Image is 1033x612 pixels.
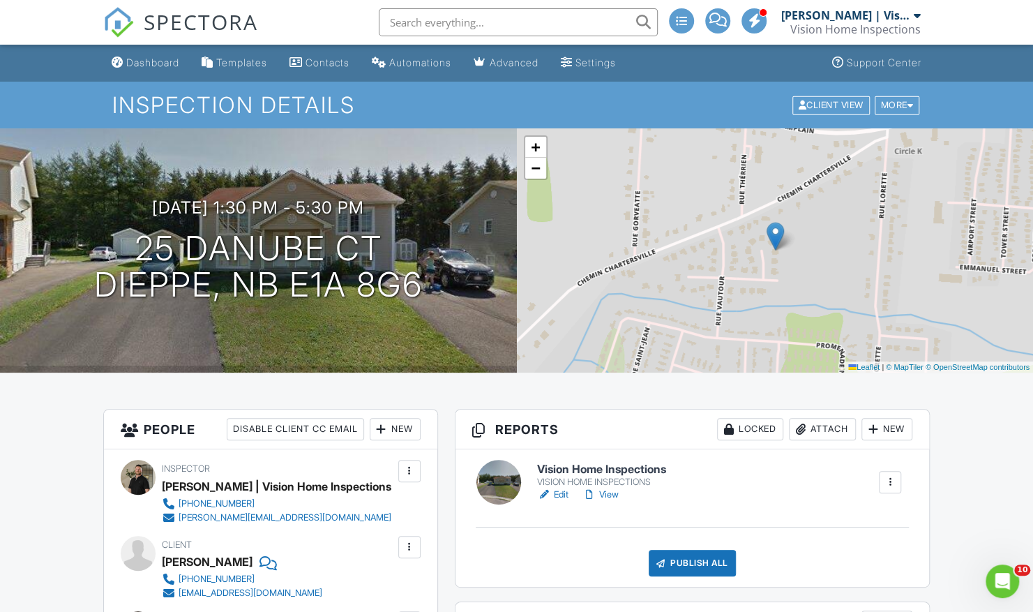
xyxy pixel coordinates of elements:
[106,50,185,76] a: Dashboard
[162,539,192,550] span: Client
[1014,565,1030,576] span: 10
[216,57,267,68] div: Templates
[926,363,1030,371] a: © OpenStreetMap contributors
[162,476,391,497] div: [PERSON_NAME] | Vision Home Inspections
[649,550,736,576] div: Publish All
[537,488,568,502] a: Edit
[789,418,856,440] div: Attach
[525,158,546,179] a: Zoom out
[162,463,210,474] span: Inspector
[875,96,920,114] div: More
[103,19,258,48] a: SPECTORA
[531,138,540,156] span: +
[781,8,910,22] div: [PERSON_NAME] | Vision Home Inspections
[227,418,364,440] div: Disable Client CC Email
[389,57,451,68] div: Automations
[525,137,546,158] a: Zoom in
[306,57,349,68] div: Contacts
[886,363,923,371] a: © MapTiler
[179,574,255,585] div: [PHONE_NUMBER]
[468,50,544,76] a: Advanced
[126,57,179,68] div: Dashboard
[790,22,921,36] div: Vision Home Inspections
[94,230,423,304] h1: 25 Danube Ct Dieppe, NB E1A 8G6
[162,497,391,511] a: [PHONE_NUMBER]
[196,50,273,76] a: Templates
[179,588,322,599] div: [EMAIL_ADDRESS][DOMAIN_NAME]
[537,477,666,488] div: VISION HOME INSPECTIONS
[162,572,322,586] a: [PHONE_NUMBER]
[103,7,134,38] img: The Best Home Inspection Software - Spectora
[848,363,880,371] a: Leaflet
[284,50,355,76] a: Contacts
[986,565,1019,598] iframe: Intercom live chat
[162,586,322,600] a: [EMAIL_ADDRESS][DOMAIN_NAME]
[104,410,437,449] h3: People
[582,488,619,502] a: View
[162,551,252,572] div: [PERSON_NAME]
[575,57,616,68] div: Settings
[490,57,538,68] div: Advanced
[827,50,927,76] a: Support Center
[791,99,873,110] a: Client View
[882,363,884,371] span: |
[555,50,621,76] a: Settings
[717,418,783,440] div: Locked
[767,222,784,251] img: Marker
[847,57,921,68] div: Support Center
[379,8,658,36] input: Search everything...
[531,159,540,177] span: −
[861,418,912,440] div: New
[112,93,921,117] h1: Inspection Details
[455,410,929,449] h3: Reports
[366,50,457,76] a: Automations (Advanced)
[179,498,255,509] div: [PHONE_NUMBER]
[144,7,258,36] span: SPECTORA
[537,463,666,488] a: Vision Home Inspections VISION HOME INSPECTIONS
[537,463,666,476] h6: Vision Home Inspections
[162,511,391,525] a: [PERSON_NAME][EMAIL_ADDRESS][DOMAIN_NAME]
[179,512,391,523] div: [PERSON_NAME][EMAIL_ADDRESS][DOMAIN_NAME]
[792,96,870,114] div: Client View
[152,198,364,217] h3: [DATE] 1:30 pm - 5:30 pm
[370,418,421,440] div: New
